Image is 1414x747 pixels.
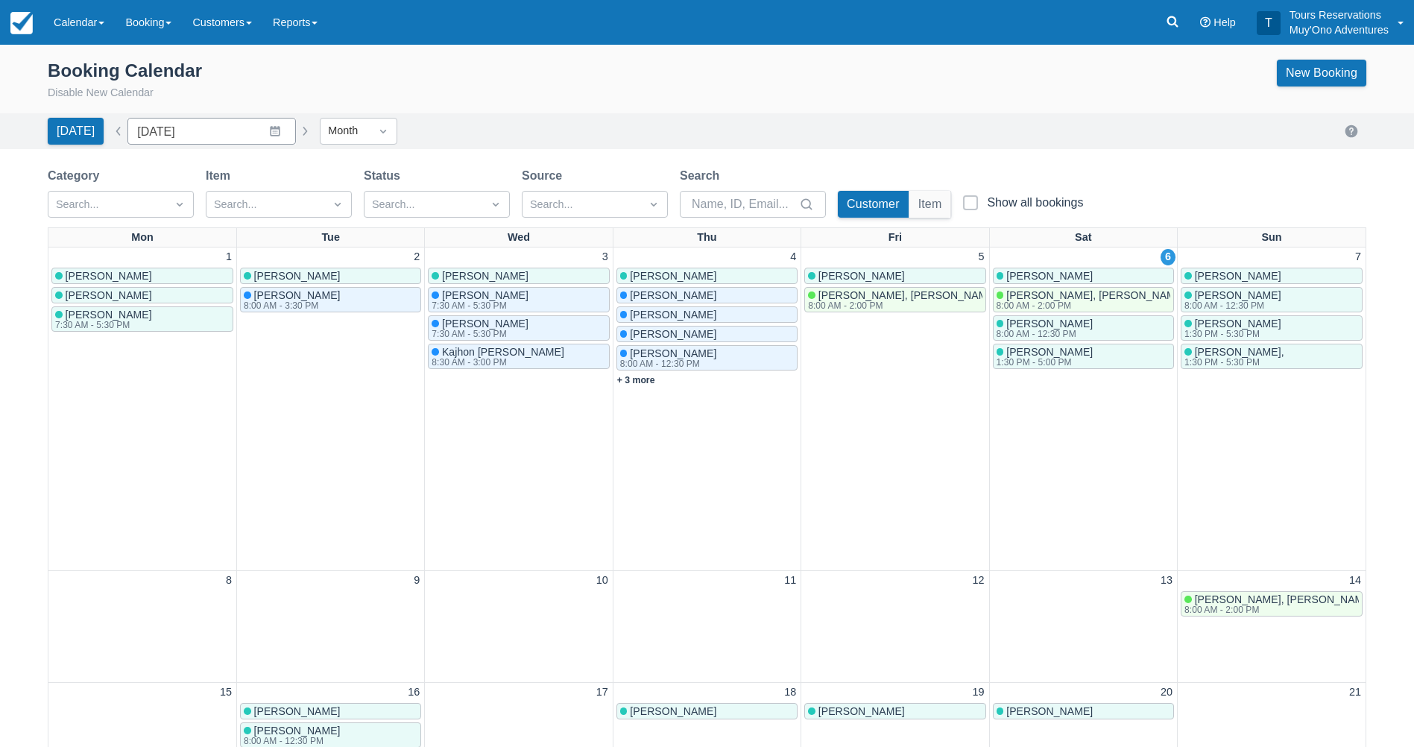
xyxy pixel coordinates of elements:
div: 1:30 PM - 5:30 PM [1184,330,1278,338]
a: 3 [599,249,611,265]
a: [PERSON_NAME], [PERSON_NAME]8:00 AM - 2:00 PM [993,287,1174,312]
p: Tours Reservations [1290,7,1389,22]
a: [PERSON_NAME]8:00 AM - 12:30 PM [1181,287,1363,312]
a: [PERSON_NAME],1:30 PM - 5:30 PM [1181,344,1363,369]
a: [PERSON_NAME] [240,703,421,719]
button: Item [909,191,951,218]
img: checkfront-main-nav-mini-logo.png [10,12,33,34]
label: Category [48,167,105,185]
button: [DATE] [48,118,104,145]
a: [PERSON_NAME]7:30 AM - 5:30 PM [428,315,609,341]
label: Search [680,167,725,185]
a: 18 [781,684,799,701]
i: Help [1200,17,1211,28]
div: 8:00 AM - 12:30 PM [1184,301,1278,310]
a: [PERSON_NAME] [51,287,233,303]
span: [PERSON_NAME] [254,725,341,737]
a: [PERSON_NAME]8:00 AM - 12:30 PM [993,315,1174,341]
a: [PERSON_NAME] [428,268,609,284]
span: [PERSON_NAME] [630,289,716,301]
span: [PERSON_NAME] [1195,318,1281,330]
span: Dropdown icon [330,197,345,212]
a: [PERSON_NAME], [PERSON_NAME]8:00 AM - 2:00 PM [804,287,985,312]
a: 11 [781,573,799,589]
span: [PERSON_NAME], [1195,346,1284,358]
span: [PERSON_NAME] [254,289,341,301]
span: [PERSON_NAME] [1195,270,1281,282]
a: 20 [1158,684,1175,701]
a: Mon [128,228,157,248]
span: Kajhon [PERSON_NAME] [442,346,564,358]
a: 17 [593,684,611,701]
span: [PERSON_NAME] [630,347,716,359]
span: [PERSON_NAME] [1006,346,1093,358]
div: 7:30 AM - 5:30 PM [432,301,525,310]
div: Month [328,123,362,139]
a: [PERSON_NAME] [616,326,798,342]
a: 9 [411,573,423,589]
a: [PERSON_NAME]1:30 PM - 5:30 PM [1181,315,1363,341]
a: Sat [1072,228,1094,248]
a: Tue [318,228,343,248]
span: [PERSON_NAME] [1006,705,1093,717]
span: [PERSON_NAME] [442,318,528,330]
a: Wed [505,228,533,248]
span: [PERSON_NAME] [66,270,152,282]
div: 8:00 AM - 12:30 PM [620,359,714,368]
button: Disable New Calendar [48,85,154,101]
a: [PERSON_NAME] [993,268,1174,284]
a: + 3 more [617,375,655,385]
span: [PERSON_NAME] [630,270,716,282]
a: [PERSON_NAME] [1181,268,1363,284]
span: [PERSON_NAME] [442,289,528,301]
a: 19 [970,684,988,701]
a: [PERSON_NAME]7:30 AM - 5:30 PM [51,306,233,332]
span: [PERSON_NAME] [442,270,528,282]
a: [PERSON_NAME] [240,268,421,284]
a: 21 [1346,684,1364,701]
span: [PERSON_NAME] [630,705,716,717]
span: [PERSON_NAME] [66,309,152,321]
a: [PERSON_NAME]1:30 PM - 5:00 PM [993,344,1174,369]
button: Customer [838,191,909,218]
span: [PERSON_NAME], [PERSON_NAME] [818,289,997,301]
a: 12 [970,573,988,589]
span: [PERSON_NAME] [254,270,341,282]
div: 8:30 AM - 3:00 PM [432,358,561,367]
div: 7:30 AM - 5:30 PM [432,330,525,338]
a: 8 [223,573,235,589]
a: [PERSON_NAME] [804,703,985,719]
input: Name, ID, Email... [692,191,796,218]
div: Booking Calendar [48,60,202,82]
span: [PERSON_NAME] [818,705,905,717]
a: 13 [1158,573,1175,589]
div: 1:30 PM - 5:00 PM [997,358,1091,367]
span: [PERSON_NAME] [1195,289,1281,301]
a: New Booking [1277,60,1366,86]
a: 1 [223,249,235,265]
p: Muy'Ono Adventures [1290,22,1389,37]
span: Dropdown icon [488,197,503,212]
a: [PERSON_NAME] [804,268,985,284]
a: [PERSON_NAME] [993,703,1174,719]
a: [PERSON_NAME] [616,268,798,284]
div: 8:00 AM - 3:30 PM [244,301,338,310]
label: Status [364,167,406,185]
a: 4 [787,249,799,265]
a: Thu [694,228,719,248]
div: 8:00 AM - 2:00 PM [997,301,1183,310]
a: 5 [976,249,988,265]
span: Help [1213,16,1236,28]
a: [PERSON_NAME] [616,306,798,323]
a: 7 [1352,249,1364,265]
span: [PERSON_NAME] [1006,270,1093,282]
div: Show all bookings [987,195,1083,210]
span: [PERSON_NAME] [66,289,152,301]
a: [PERSON_NAME]8:00 AM - 3:30 PM [240,287,421,312]
a: [PERSON_NAME] [51,268,233,284]
div: T [1257,11,1281,35]
div: 1:30 PM - 5:30 PM [1184,358,1281,367]
span: Dropdown icon [646,197,661,212]
div: 8:00 AM - 2:00 PM [1184,605,1371,614]
span: [PERSON_NAME] [254,705,341,717]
